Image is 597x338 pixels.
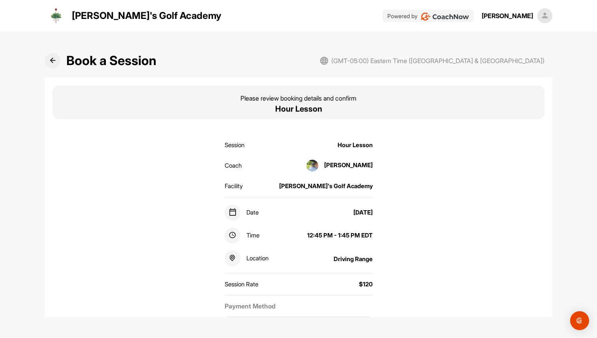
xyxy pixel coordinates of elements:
[225,141,244,150] div: Session
[225,161,242,170] div: Coach
[225,228,259,243] div: Time
[359,280,373,289] div: $120
[334,255,373,264] div: Driving Range
[225,280,258,289] div: Session Rate
[47,6,66,25] img: logo
[331,56,544,65] span: (GMT-05:00) Eastern Time ([GEOGRAPHIC_DATA] & [GEOGRAPHIC_DATA])
[570,311,589,330] div: Open Intercom Messenger
[320,57,328,65] img: svg+xml;base64,PHN2ZyB3aWR0aD0iMjAiIGhlaWdodD0iMjAiIHZpZXdCb3g9IjAgMCAyMCAyMCIgZmlsbD0ibm9uZSIgeG...
[482,11,533,21] div: [PERSON_NAME]
[387,12,417,20] p: Powered by
[353,208,373,217] div: [DATE]
[225,182,243,191] div: Facility
[338,141,373,150] div: Hour Lesson
[225,250,268,266] div: Location
[275,103,322,115] p: Hour Lesson
[537,8,552,23] img: square_default-ef6cabf814de5a2bf16c804365e32c732080f9872bdf737d349900a9daf73cf9.png
[279,182,373,191] div: [PERSON_NAME]'s Golf Academy
[66,51,156,70] h2: Book a Session
[240,93,357,103] p: Please review booking details and confirm
[300,160,373,172] div: [PERSON_NAME]
[225,205,259,220] div: Date
[307,231,373,240] div: 12:45 PM - 1:45 PM EDT
[225,302,373,310] h2: Payment Method
[72,9,222,23] p: [PERSON_NAME]'s Golf Academy
[306,160,318,172] img: square_60f0c87aa5657eed2d697613c659ab83.jpg
[421,13,469,21] img: CoachNow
